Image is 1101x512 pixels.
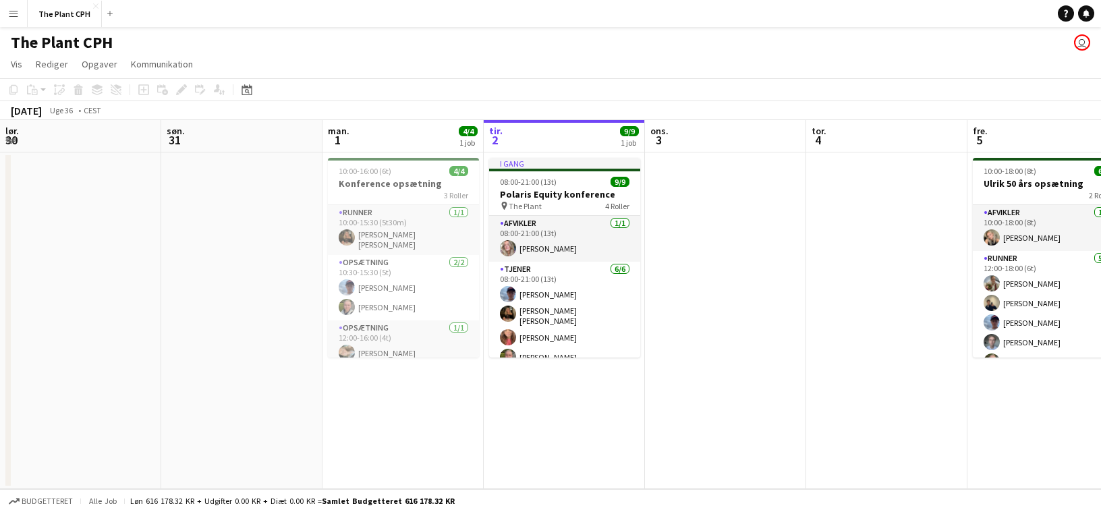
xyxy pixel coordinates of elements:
app-job-card: 10:00-16:00 (6t)4/4Konference opsætning3 RollerRunner1/110:00-15:30 (5t30m)[PERSON_NAME] [PERSON_... [328,158,479,358]
h1: The Plant CPH [11,32,113,53]
app-card-role: Opsætning1/112:00-16:00 (4t)[PERSON_NAME] [328,320,479,366]
span: 3 [648,132,669,148]
span: lør. [5,125,19,137]
span: 5 [971,132,988,148]
span: Alle job [86,496,119,506]
h3: Konference opsætning [328,177,479,190]
a: Vis [5,55,28,73]
a: Rediger [30,55,74,73]
span: 2 [487,132,503,148]
a: Kommunikation [125,55,198,73]
span: 10:00-18:00 (8t) [984,166,1036,176]
span: 08:00-21:00 (13t) [500,177,557,187]
span: 4/4 [449,166,468,176]
span: tir. [489,125,503,137]
app-job-card: I gang08:00-21:00 (13t)9/9Polaris Equity konference The Plant4 RollerAfvikler1/108:00-21:00 (13t)... [489,158,640,358]
button: The Plant CPH [28,1,102,27]
h3: Polaris Equity konference [489,188,640,200]
div: CEST [84,105,101,115]
span: Uge 36 [45,105,78,115]
span: Kommunikation [131,58,193,70]
button: Budgetteret [7,494,75,509]
span: 30 [3,132,19,148]
span: 4 [810,132,826,148]
div: I gang [489,158,640,169]
app-card-role: Runner1/110:00-15:30 (5t30m)[PERSON_NAME] [PERSON_NAME][GEOGRAPHIC_DATA] [328,205,479,255]
span: Opgaver [82,58,117,70]
span: 10:00-16:00 (6t) [339,166,391,176]
span: 3 Roller [444,190,468,200]
span: ons. [650,125,669,137]
span: søn. [167,125,185,137]
span: fre. [973,125,988,137]
div: 1 job [621,138,638,148]
a: Opgaver [76,55,123,73]
div: [DATE] [11,104,42,117]
div: 1 job [459,138,477,148]
span: The Plant [509,201,542,211]
app-card-role: Afvikler1/108:00-21:00 (13t)[PERSON_NAME] [489,216,640,262]
span: tor. [812,125,826,137]
span: Rediger [36,58,68,70]
span: 9/9 [620,126,639,136]
span: 4/4 [459,126,478,136]
span: Budgetteret [22,496,73,506]
app-user-avatar: Magnus Pedersen [1074,34,1090,51]
span: Samlet budgetteret 616 178.32 KR [322,496,455,506]
span: man. [328,125,349,137]
span: 4 Roller [605,201,629,211]
span: 9/9 [611,177,629,187]
div: Løn 616 178.32 KR + Udgifter 0.00 KR + Diæt 0.00 KR = [130,496,455,506]
span: Vis [11,58,22,70]
span: 1 [326,132,349,148]
app-card-role: Opsætning2/210:30-15:30 (5t)[PERSON_NAME][PERSON_NAME] [328,255,479,320]
app-card-role: Tjener6/608:00-21:00 (13t)[PERSON_NAME][PERSON_NAME] [PERSON_NAME][GEOGRAPHIC_DATA][PERSON_NAME][... [489,262,640,409]
span: 31 [165,132,185,148]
